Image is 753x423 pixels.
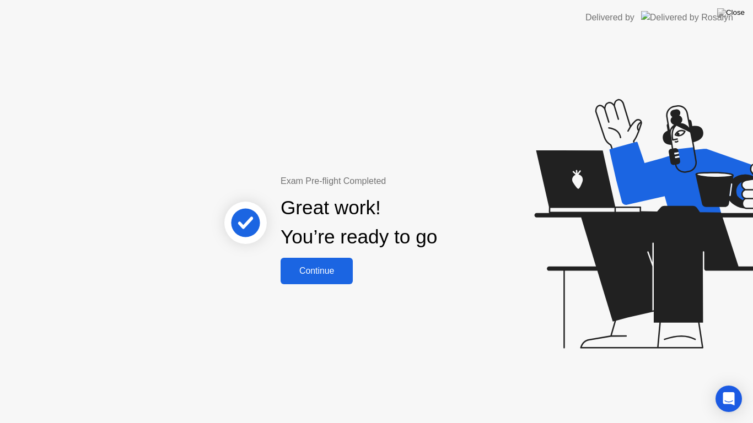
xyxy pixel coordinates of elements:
[716,386,742,412] div: Open Intercom Messenger
[281,175,508,188] div: Exam Pre-flight Completed
[585,11,634,24] div: Delivered by
[641,11,733,24] img: Delivered by Rosalyn
[284,266,349,276] div: Continue
[281,258,353,284] button: Continue
[281,193,437,252] div: Great work! You’re ready to go
[717,8,745,17] img: Close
